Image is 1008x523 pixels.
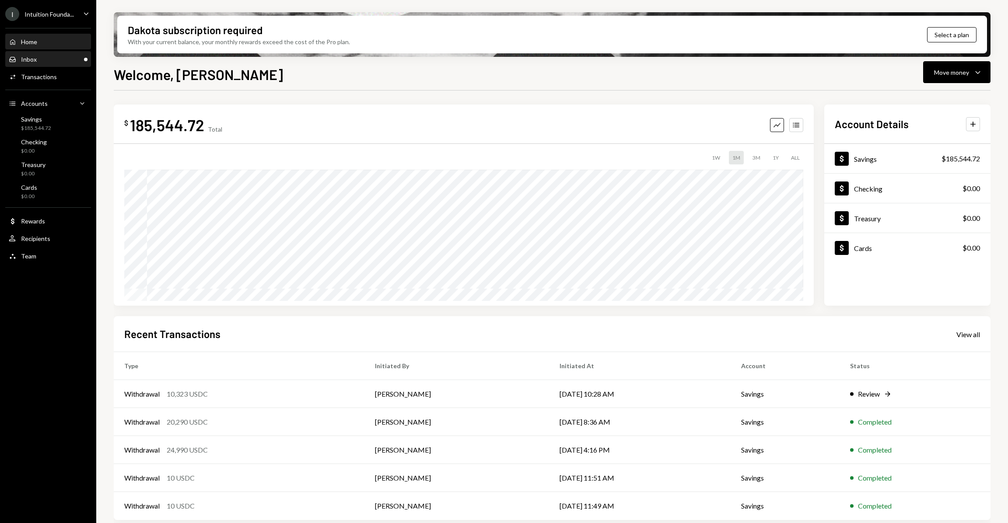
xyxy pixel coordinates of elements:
div: 10 USDC [167,473,195,483]
h2: Account Details [835,117,909,131]
div: ALL [787,151,803,164]
div: $0.00 [21,170,45,178]
div: Team [21,252,36,260]
div: 1M [729,151,744,164]
div: Withdrawal [124,473,160,483]
td: [PERSON_NAME] [364,464,549,492]
td: [PERSON_NAME] [364,492,549,520]
td: [PERSON_NAME] [364,436,549,464]
h1: Welcome, [PERSON_NAME] [114,66,283,83]
div: Review [858,389,880,399]
td: [DATE] 4:16 PM [549,436,731,464]
td: [DATE] 10:28 AM [549,380,731,408]
div: Withdrawal [124,501,160,511]
h2: Recent Transactions [124,327,220,341]
button: Select a plan [927,27,976,42]
td: [PERSON_NAME] [364,380,549,408]
div: $185,544.72 [21,125,51,132]
div: Move money [934,68,969,77]
a: Home [5,34,91,49]
div: 185,544.72 [130,115,204,135]
div: 10 USDC [167,501,195,511]
a: Cards$0.00 [824,233,990,262]
div: Inbox [21,56,37,63]
div: $185,544.72 [941,153,980,164]
th: Status [840,352,990,380]
div: $0.00 [962,183,980,194]
a: Inbox [5,51,91,67]
div: Accounts [21,100,48,107]
a: Savings$185,544.72 [5,113,91,134]
div: Recipients [21,235,50,242]
td: Savings [731,492,840,520]
td: [PERSON_NAME] [364,408,549,436]
div: With your current balance, your monthly rewards exceed the cost of the Pro plan. [128,37,350,46]
div: Intuition Founda... [24,10,74,18]
td: Savings [731,380,840,408]
div: View all [956,330,980,339]
div: Dakota subscription required [128,23,262,37]
div: Rewards [21,217,45,225]
div: 3M [749,151,764,164]
button: Move money [923,61,990,83]
a: Recipients [5,230,91,246]
th: Initiated At [549,352,731,380]
td: [DATE] 8:36 AM [549,408,731,436]
a: Rewards [5,213,91,229]
a: Savings$185,544.72 [824,144,990,173]
div: 20,290 USDC [167,417,208,427]
div: Completed [858,445,892,455]
div: $0.00 [21,193,37,200]
div: Withdrawal [124,417,160,427]
a: View all [956,329,980,339]
div: I [5,7,19,21]
div: Savings [21,115,51,123]
div: Savings [854,155,877,163]
div: Withdrawal [124,389,160,399]
th: Initiated By [364,352,549,380]
div: Transactions [21,73,57,80]
a: Treasury$0.00 [5,158,91,179]
a: Checking$0.00 [5,136,91,157]
th: Type [114,352,364,380]
td: Savings [731,408,840,436]
a: Treasury$0.00 [824,203,990,233]
a: Cards$0.00 [5,181,91,202]
a: Accounts [5,95,91,111]
div: $0.00 [21,147,47,155]
td: Savings [731,436,840,464]
div: 1W [708,151,724,164]
div: $0.00 [962,213,980,223]
div: Home [21,38,37,45]
div: Withdrawal [124,445,160,455]
div: Checking [854,185,882,193]
div: 1Y [769,151,782,164]
div: Completed [858,501,892,511]
td: [DATE] 11:49 AM [549,492,731,520]
div: 24,990 USDC [167,445,208,455]
div: Completed [858,417,892,427]
div: 10,323 USDC [167,389,208,399]
div: Completed [858,473,892,483]
div: Treasury [854,214,881,223]
a: Team [5,248,91,264]
div: Total [208,126,222,133]
div: Cards [21,184,37,191]
th: Account [731,352,840,380]
div: Treasury [21,161,45,168]
td: [DATE] 11:51 AM [549,464,731,492]
a: Transactions [5,69,91,84]
div: Checking [21,138,47,146]
div: $ [124,119,128,127]
div: Cards [854,244,872,252]
td: Savings [731,464,840,492]
a: Checking$0.00 [824,174,990,203]
div: $0.00 [962,243,980,253]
